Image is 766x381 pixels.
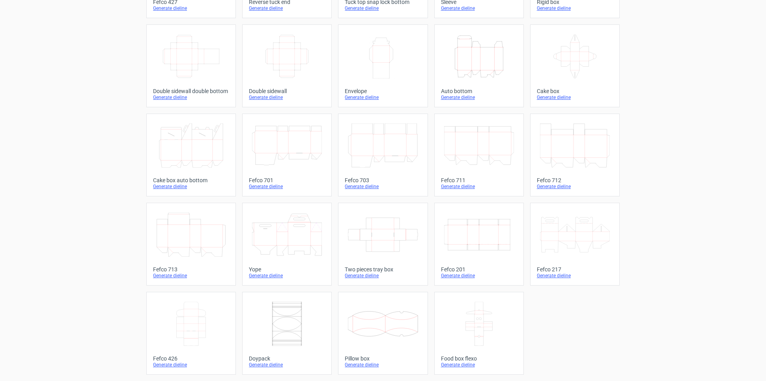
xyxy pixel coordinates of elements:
div: Fefco 711 [441,177,517,183]
a: Food box flexoGenerate dieline [434,292,524,375]
div: Envelope [345,88,421,94]
div: Generate dieline [345,362,421,368]
div: Generate dieline [249,362,325,368]
a: Fefco 713Generate dieline [146,203,236,286]
div: Generate dieline [441,183,517,190]
div: Generate dieline [441,273,517,279]
div: Fefco 201 [441,266,517,273]
div: Fefco 712 [537,177,613,183]
a: DoypackGenerate dieline [242,292,332,375]
div: Yope [249,266,325,273]
div: Generate dieline [153,5,229,11]
div: Generate dieline [153,362,229,368]
a: EnvelopeGenerate dieline [338,24,428,107]
a: Fefco 426Generate dieline [146,292,236,375]
a: Double sidewall double bottomGenerate dieline [146,24,236,107]
div: Generate dieline [537,5,613,11]
div: Generate dieline [249,94,325,101]
div: Fefco 713 [153,266,229,273]
div: Generate dieline [441,5,517,11]
div: Two pieces tray box [345,266,421,273]
div: Generate dieline [441,362,517,368]
div: Generate dieline [537,94,613,101]
div: Doypack [249,355,325,362]
div: Generate dieline [537,273,613,279]
div: Generate dieline [345,273,421,279]
div: Cake box auto bottom [153,177,229,183]
div: Generate dieline [249,5,325,11]
div: Double sidewall [249,88,325,94]
a: Cake box auto bottomGenerate dieline [146,114,236,196]
div: Generate dieline [345,5,421,11]
div: Generate dieline [153,183,229,190]
a: Fefco 201Generate dieline [434,203,524,286]
div: Generate dieline [249,273,325,279]
a: Fefco 217Generate dieline [530,203,620,286]
div: Fefco 426 [153,355,229,362]
a: Fefco 701Generate dieline [242,114,332,196]
a: YopeGenerate dieline [242,203,332,286]
div: Fefco 217 [537,266,613,273]
a: Fefco 711Generate dieline [434,114,524,196]
div: Generate dieline [441,94,517,101]
div: Generate dieline [153,94,229,101]
div: Generate dieline [249,183,325,190]
a: Cake boxGenerate dieline [530,24,620,107]
div: Food box flexo [441,355,517,362]
div: Generate dieline [153,273,229,279]
a: Two pieces tray boxGenerate dieline [338,203,428,286]
a: Pillow boxGenerate dieline [338,292,428,375]
div: Cake box [537,88,613,94]
div: Generate dieline [537,183,613,190]
div: Fefco 701 [249,177,325,183]
div: Fefco 703 [345,177,421,183]
div: Double sidewall double bottom [153,88,229,94]
a: Auto bottomGenerate dieline [434,24,524,107]
a: Fefco 712Generate dieline [530,114,620,196]
div: Pillow box [345,355,421,362]
div: Generate dieline [345,94,421,101]
a: Double sidewallGenerate dieline [242,24,332,107]
div: Auto bottom [441,88,517,94]
div: Generate dieline [345,183,421,190]
a: Fefco 703Generate dieline [338,114,428,196]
